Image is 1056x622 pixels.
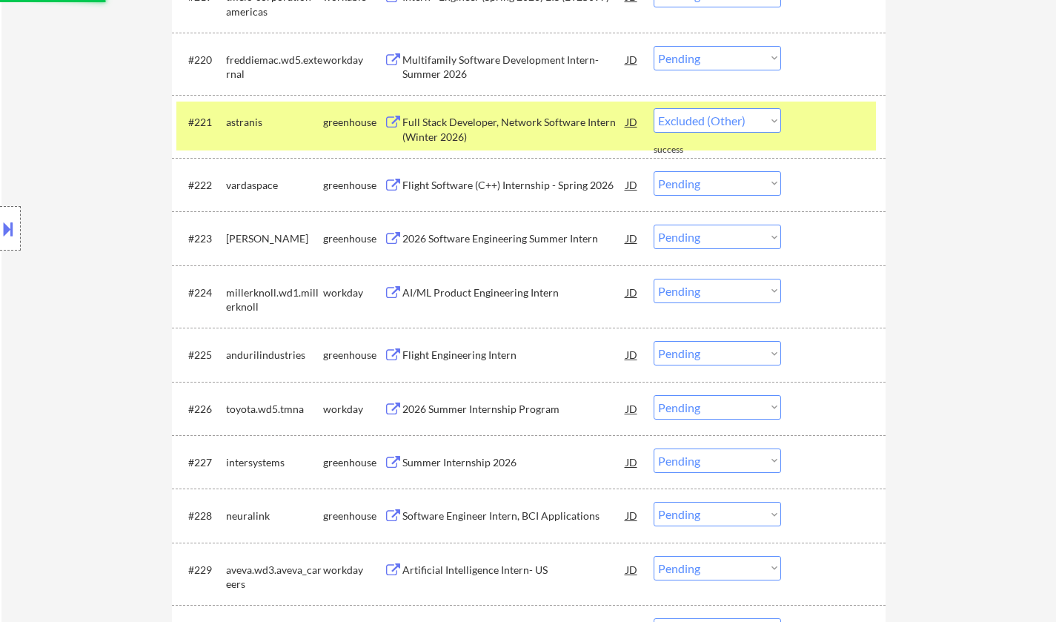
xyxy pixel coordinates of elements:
div: astranis [226,115,323,130]
div: vardaspace [226,178,323,193]
div: Flight Engineering Intern [402,348,626,363]
div: 2026 Summer Internship Program [402,402,626,417]
div: [PERSON_NAME] [226,231,323,246]
div: greenhouse [323,348,384,363]
div: JD [625,449,640,475]
div: Multifamily Software Development Intern- Summer 2026 [402,53,626,82]
div: workday [323,402,384,417]
div: JD [625,171,640,198]
div: #227 [188,455,214,470]
div: neuralink [226,509,323,523]
div: aveva.wd3.aveva_careers [226,563,323,592]
div: intersystems [226,455,323,470]
div: JD [625,225,640,251]
div: #229 [188,563,214,578]
div: JD [625,556,640,583]
div: greenhouse [323,115,384,130]
div: andurilindustries [226,348,323,363]
div: #226 [188,402,214,417]
div: Full Stack Developer, Network Software Intern (Winter 2026) [402,115,626,144]
div: freddiemac.wd5.external [226,53,323,82]
div: JD [625,341,640,368]
div: greenhouse [323,178,384,193]
div: workday [323,285,384,300]
div: Artificial Intelligence Intern- US [402,563,626,578]
div: JD [625,502,640,529]
div: greenhouse [323,231,384,246]
div: JD [625,108,640,135]
div: JD [625,395,640,422]
div: AI/ML Product Engineering Intern [402,285,626,300]
div: JD [625,46,640,73]
div: #220 [188,53,214,67]
div: Software Engineer Intern, BCI Applications [402,509,626,523]
div: #228 [188,509,214,523]
div: greenhouse [323,455,384,470]
div: toyota.wd5.tmna [226,402,323,417]
div: workday [323,563,384,578]
div: Summer Internship 2026 [402,455,626,470]
div: Flight Software (C++) Internship - Spring 2026 [402,178,626,193]
div: JD [625,279,640,305]
div: success [654,144,713,156]
div: 2026 Software Engineering Summer Intern [402,231,626,246]
div: greenhouse [323,509,384,523]
div: workday [323,53,384,67]
div: millerknoll.wd1.millerknoll [226,285,323,314]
